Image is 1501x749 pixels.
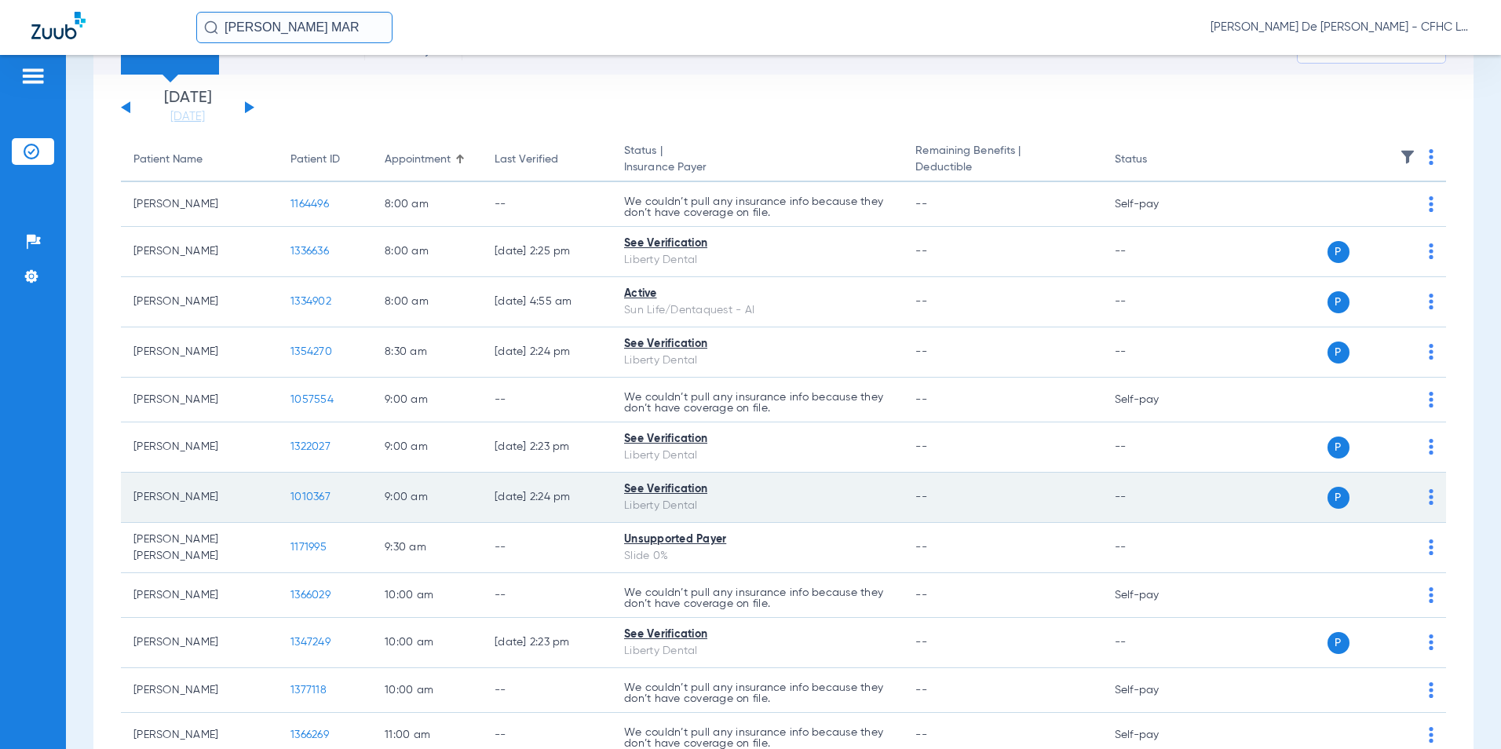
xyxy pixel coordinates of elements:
[290,542,327,553] span: 1171995
[1422,674,1501,749] iframe: Chat Widget
[915,296,927,307] span: --
[482,378,612,422] td: --
[121,618,278,668] td: [PERSON_NAME]
[141,90,235,125] li: [DATE]
[1429,196,1433,212] img: group-dot-blue.svg
[624,532,890,548] div: Unsupported Payer
[915,491,927,502] span: --
[121,523,278,573] td: [PERSON_NAME] [PERSON_NAME]
[624,159,890,176] span: Insurance Payer
[385,152,469,168] div: Appointment
[624,302,890,319] div: Sun Life/Dentaquest - AI
[1102,227,1208,277] td: --
[1429,634,1433,650] img: group-dot-blue.svg
[624,498,890,514] div: Liberty Dental
[624,548,890,564] div: Slide 0%
[121,668,278,713] td: [PERSON_NAME]
[20,67,46,86] img: hamburger-icon
[121,573,278,618] td: [PERSON_NAME]
[624,196,890,218] p: We couldn’t pull any insurance info because they don’t have coverage on file.
[385,152,451,168] div: Appointment
[1429,149,1433,165] img: group-dot-blue.svg
[121,422,278,473] td: [PERSON_NAME]
[372,227,482,277] td: 8:00 AM
[1211,20,1470,35] span: [PERSON_NAME] De [PERSON_NAME] - CFHC Lake Wales Dental
[1102,668,1208,713] td: Self-pay
[290,296,331,307] span: 1334902
[290,394,334,405] span: 1057554
[482,277,612,327] td: [DATE] 4:55 AM
[1328,241,1349,263] span: P
[915,590,927,601] span: --
[1429,392,1433,407] img: group-dot-blue.svg
[624,627,890,643] div: See Verification
[915,346,927,357] span: --
[612,138,903,182] th: Status |
[372,182,482,227] td: 8:00 AM
[372,618,482,668] td: 10:00 AM
[915,729,927,740] span: --
[372,327,482,378] td: 8:30 AM
[482,422,612,473] td: [DATE] 2:23 PM
[482,668,612,713] td: --
[290,729,329,740] span: 1366269
[196,12,393,43] input: Search for patients
[624,286,890,302] div: Active
[290,637,331,648] span: 1347249
[133,152,265,168] div: Patient Name
[1429,587,1433,603] img: group-dot-blue.svg
[121,378,278,422] td: [PERSON_NAME]
[624,448,890,464] div: Liberty Dental
[624,336,890,353] div: See Verification
[915,542,927,553] span: --
[1400,149,1415,165] img: filter.svg
[372,277,482,327] td: 8:00 AM
[290,152,340,168] div: Patient ID
[624,236,890,252] div: See Verification
[290,152,360,168] div: Patient ID
[624,682,890,704] p: We couldn’t pull any insurance info because they don’t have coverage on file.
[290,199,329,210] span: 1164496
[903,138,1101,182] th: Remaining Benefits |
[141,109,235,125] a: [DATE]
[915,159,1089,176] span: Deductible
[121,227,278,277] td: [PERSON_NAME]
[372,523,482,573] td: 9:30 AM
[1328,437,1349,459] span: P
[290,685,327,696] span: 1377118
[915,441,927,452] span: --
[624,481,890,498] div: See Verification
[1429,439,1433,455] img: group-dot-blue.svg
[915,246,927,257] span: --
[1429,294,1433,309] img: group-dot-blue.svg
[1328,487,1349,509] span: P
[624,392,890,414] p: We couldn’t pull any insurance info because they don’t have coverage on file.
[204,20,218,35] img: Search Icon
[624,643,890,659] div: Liberty Dental
[1102,277,1208,327] td: --
[133,152,203,168] div: Patient Name
[915,199,927,210] span: --
[915,394,927,405] span: --
[372,378,482,422] td: 9:00 AM
[1429,243,1433,259] img: group-dot-blue.svg
[1102,327,1208,378] td: --
[495,152,558,168] div: Last Verified
[121,473,278,523] td: [PERSON_NAME]
[482,227,612,277] td: [DATE] 2:25 PM
[495,152,599,168] div: Last Verified
[624,587,890,609] p: We couldn’t pull any insurance info because they don’t have coverage on file.
[1102,573,1208,618] td: Self-pay
[1429,539,1433,555] img: group-dot-blue.svg
[290,491,331,502] span: 1010367
[290,441,331,452] span: 1322027
[1102,618,1208,668] td: --
[482,618,612,668] td: [DATE] 2:23 PM
[915,637,927,648] span: --
[290,346,332,357] span: 1354270
[1328,291,1349,313] span: P
[121,327,278,378] td: [PERSON_NAME]
[1102,422,1208,473] td: --
[482,523,612,573] td: --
